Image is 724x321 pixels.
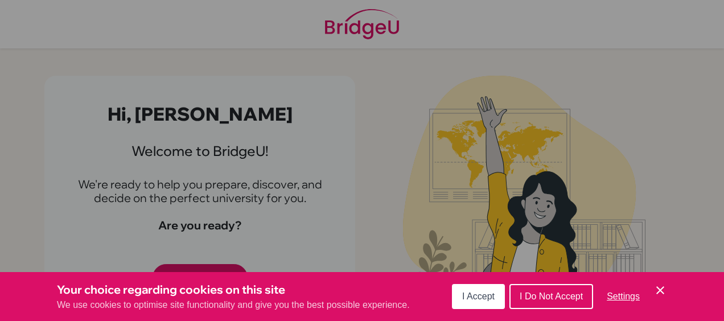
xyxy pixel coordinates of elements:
[520,291,583,301] span: I Do Not Accept
[452,284,505,309] button: I Accept
[509,284,593,309] button: I Do Not Accept
[598,285,649,308] button: Settings
[653,283,667,297] button: Save and close
[57,298,410,312] p: We use cookies to optimise site functionality and give you the best possible experience.
[607,291,640,301] span: Settings
[57,281,410,298] h3: Your choice regarding cookies on this site
[462,291,495,301] span: I Accept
